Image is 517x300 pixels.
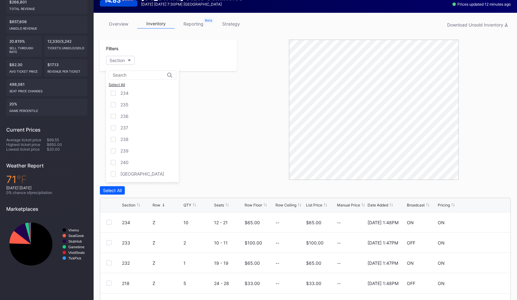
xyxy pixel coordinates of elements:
[368,281,398,286] div: [DATE] 1:48PM
[214,220,243,225] div: 12 - 21
[120,125,128,130] div: 237
[407,260,414,266] div: ON
[368,220,398,225] div: [DATE] 1:48PM
[214,240,243,245] div: 10 - 11
[68,234,84,238] text: SeatGeek
[120,160,129,165] div: 240
[276,281,279,286] div: --
[120,148,129,153] div: 239
[245,260,260,266] div: $65.00
[183,260,212,266] div: 1
[368,260,398,266] div: [DATE] 1:47PM
[68,240,82,243] text: StubHub
[153,260,182,266] div: Z
[306,240,324,245] div: $100.00
[122,220,151,225] div: 234
[438,220,445,225] div: ON
[120,102,129,107] div: 235
[214,260,243,266] div: 19 - 19
[6,217,87,271] svg: Chart title
[407,240,415,245] div: OFF
[337,240,366,245] div: --
[68,245,85,249] text: Gametime
[68,256,81,260] text: TickPick
[109,82,176,87] div: Select All
[120,171,164,177] div: [GEOGRAPHIC_DATA]
[407,220,414,225] div: ON
[120,137,129,142] div: 238
[153,220,182,225] div: Z
[122,240,151,245] div: 233
[68,251,85,254] text: VividSeats
[153,281,182,286] div: Z
[183,240,212,245] div: 2
[120,114,129,119] div: 236
[245,240,262,245] div: $100.00
[245,281,260,286] div: $33.00
[183,220,212,225] div: 10
[122,281,151,286] div: 218
[276,240,279,245] div: --
[120,90,129,96] div: 234
[438,281,445,286] div: ON
[337,281,366,286] div: --
[337,220,366,225] div: --
[214,281,243,286] div: 24 - 28
[438,260,445,266] div: ON
[407,281,415,286] div: OFF
[68,228,79,232] text: Vivenu
[276,220,279,225] div: --
[438,240,445,245] div: ON
[306,220,321,225] div: $65.00
[368,240,398,245] div: [DATE] 1:47PM
[276,260,279,266] div: --
[245,220,260,225] div: $65.00
[153,240,182,245] div: Z
[183,281,212,286] div: 5
[122,260,151,266] div: 232
[337,260,366,266] div: --
[113,73,167,78] input: Search
[306,260,321,266] div: $65.00
[306,281,321,286] div: $33.00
